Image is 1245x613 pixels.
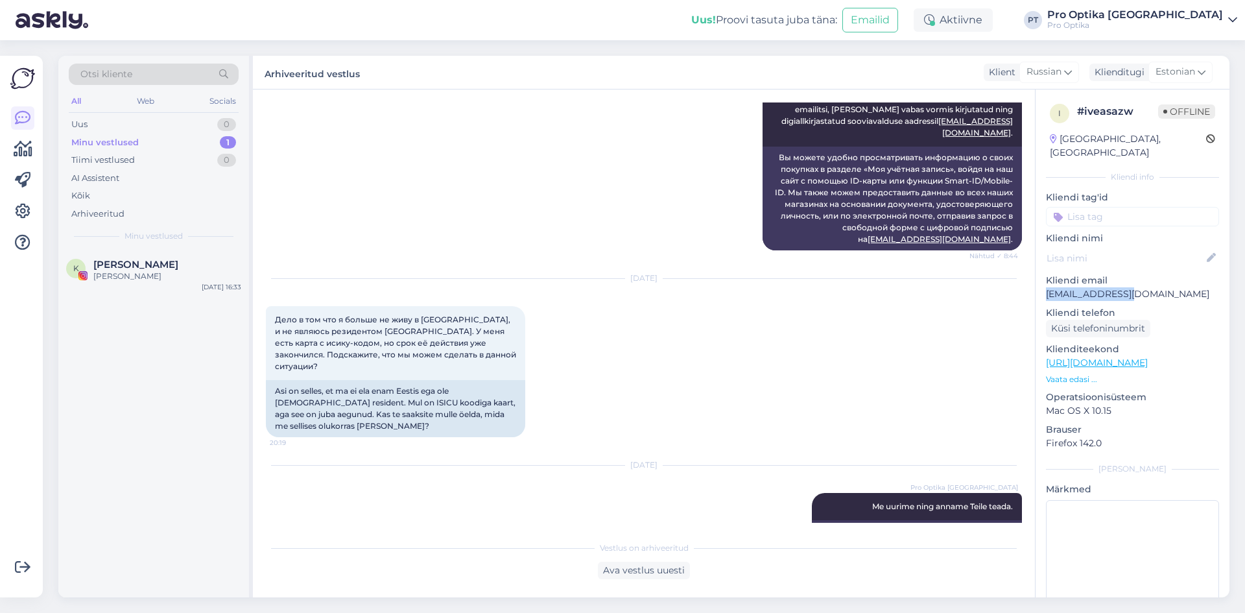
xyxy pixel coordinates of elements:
span: 20:19 [270,438,318,448]
div: Мы проведем расследование и сообщим вам. [812,520,1022,542]
label: Arhiveeritud vestlus [265,64,360,81]
p: Märkmed [1046,483,1219,496]
span: Дело в том что я больше не живу в [GEOGRAPHIC_DATA], и не являюсь резидентом [GEOGRAPHIC_DATA]. У... [275,315,518,371]
div: Proovi tasuta juba täna: [691,12,837,28]
img: Askly Logo [10,66,35,91]
input: Lisa tag [1046,207,1219,226]
a: [EMAIL_ADDRESS][DOMAIN_NAME] [938,116,1013,138]
p: Operatsioonisüsteem [1046,391,1219,404]
span: Estonian [1156,65,1195,79]
p: Brauser [1046,423,1219,437]
div: 0 [217,118,236,131]
input: Lisa nimi [1047,251,1204,265]
span: Kenneth Bärlin [93,259,178,270]
div: [DATE] [266,272,1022,284]
a: Pro Optika [GEOGRAPHIC_DATA]Pro Optika [1047,10,1237,30]
div: Asi on selles, et ma ei ela enam Eestis ega ole [DEMOGRAPHIC_DATA] resident. Mul on ISICU koodiga... [266,380,525,437]
div: Arhiveeritud [71,208,124,221]
div: [DATE] 16:33 [202,282,241,292]
div: PT [1024,11,1042,29]
div: Web [134,93,157,110]
div: Tiimi vestlused [71,154,135,167]
div: 1 [220,136,236,149]
div: Kliendi info [1046,171,1219,183]
div: Küsi telefoninumbrit [1046,320,1150,337]
p: Kliendi nimi [1046,232,1219,245]
p: Vaata edasi ... [1046,374,1219,385]
div: 0 [217,154,236,167]
button: Emailid [842,8,898,32]
p: Klienditeekond [1046,343,1219,356]
div: Ava vestlus uuesti [598,562,690,579]
p: [EMAIL_ADDRESS][DOMAIN_NAME] [1046,287,1219,301]
p: Kliendi tag'id [1046,191,1219,204]
div: Pro Optika [GEOGRAPHIC_DATA] [1047,10,1223,20]
a: [EMAIL_ADDRESS][DOMAIN_NAME] [868,234,1011,244]
div: [GEOGRAPHIC_DATA], [GEOGRAPHIC_DATA] [1050,132,1206,160]
span: Offline [1158,104,1215,119]
span: Vestlus on arhiveeritud [600,542,689,554]
div: Kõik [71,189,90,202]
span: i [1058,108,1061,118]
div: Aktiivne [914,8,993,32]
b: Uus! [691,14,716,26]
div: Minu vestlused [71,136,139,149]
div: [PERSON_NAME] [1046,463,1219,475]
div: [PERSON_NAME] [93,270,241,282]
span: K [73,263,79,273]
div: Вы можете удобно просматривать информацию о своих покупках в разделе «Моя учётная запись», войдя ... [763,147,1022,250]
div: AI Assistent [71,172,119,185]
a: [URL][DOMAIN_NAME] [1046,357,1148,368]
p: Firefox 142.0 [1046,437,1219,450]
span: Nähtud ✓ 8:44 [969,251,1018,261]
p: Kliendi email [1046,274,1219,287]
div: All [69,93,84,110]
div: [DATE] [266,459,1022,471]
span: Minu vestlused [124,230,183,242]
span: Otsi kliente [80,67,132,81]
div: # iveasazw [1077,104,1158,119]
div: Pro Optika [1047,20,1223,30]
p: Kliendi telefon [1046,306,1219,320]
span: Pro Optika [GEOGRAPHIC_DATA] [910,483,1018,492]
div: Klienditugi [1089,66,1144,79]
span: Russian [1026,65,1061,79]
div: Socials [207,93,239,110]
p: Mac OS X 10.15 [1046,404,1219,418]
div: Uus [71,118,88,131]
span: Me uurime ning anname Teile teada. [872,501,1013,511]
div: Klient [984,66,1015,79]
